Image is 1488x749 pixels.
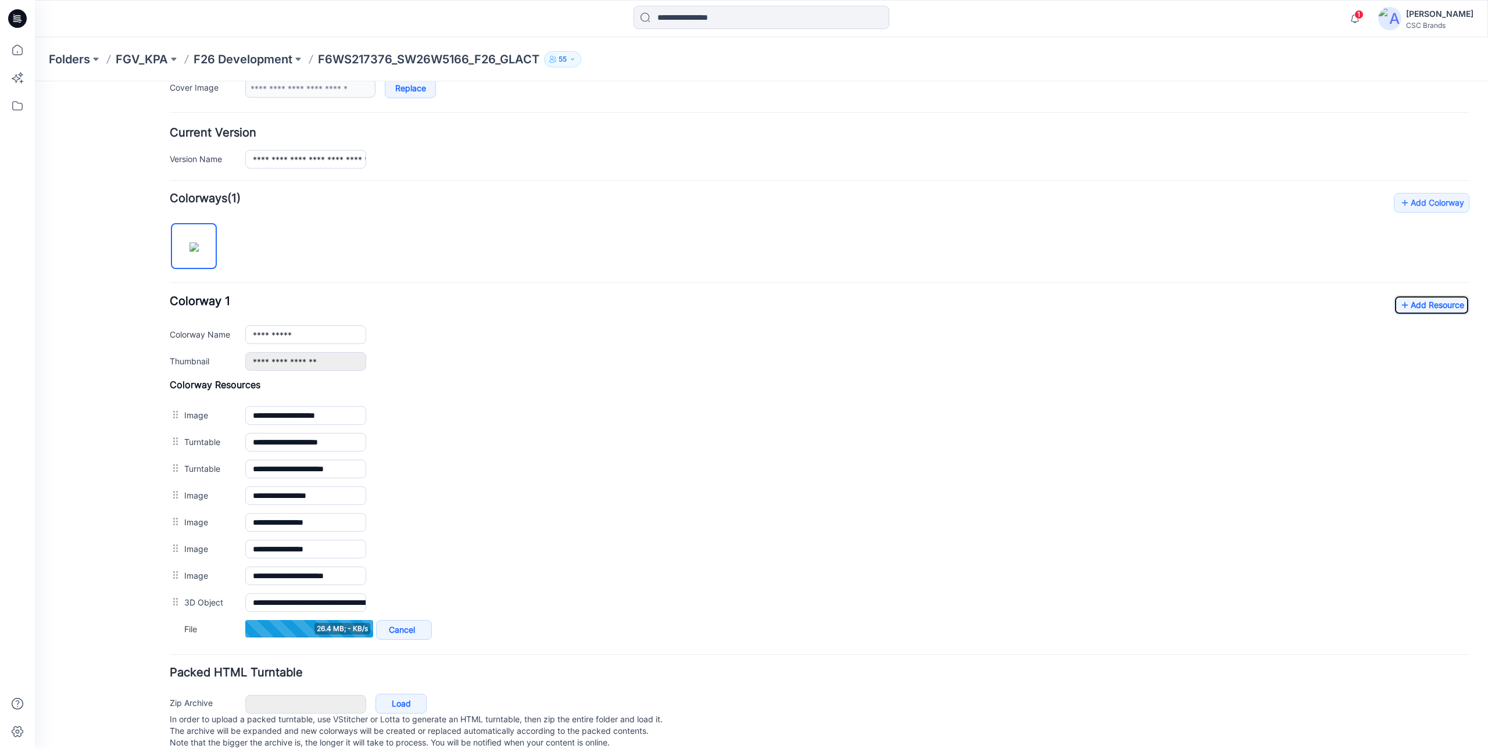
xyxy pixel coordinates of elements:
[116,51,168,67] a: FGV_KPA
[559,53,567,66] p: 55
[192,110,206,124] span: (1)
[35,81,1488,749] iframe: edit-style
[341,612,392,632] a: Load
[341,539,397,558] a: Cancel
[280,542,335,553] span: 26.4 MB; - KB/s
[149,461,199,474] label: Image
[1406,21,1473,30] div: CSC Brands
[1378,7,1401,30] img: avatar
[149,381,199,393] label: Turntable
[155,161,164,170] img: eyJhbGciOiJIUzI1NiIsImtpZCI6IjAiLCJzbHQiOiJzZXMiLCJ0eXAiOiJKV1QifQ.eyJkYXRhIjp7InR5cGUiOiJzdG9yYW...
[1406,7,1473,21] div: [PERSON_NAME]
[318,51,539,67] p: F6WS217376_SW26W5166_F26_GLACT
[149,327,199,340] label: Image
[1359,214,1435,234] a: Add Resource
[135,298,1435,309] h4: Colorway Resources
[135,615,199,628] label: Zip Archive
[135,71,199,84] label: Version Name
[135,110,192,124] strong: Colorways
[149,354,199,367] label: Turntable
[1354,10,1364,19] span: 1
[1359,112,1435,131] a: Add Colorway
[135,586,1435,597] h4: Packed HTML Turntable
[135,246,199,259] label: Colorway Name
[135,273,199,286] label: Thumbnail
[194,51,292,67] a: F26 Development
[49,51,90,67] a: Folders
[149,541,199,554] label: File
[135,46,1435,57] h4: Current Version
[135,632,1435,667] p: In order to upload a packed turntable, use VStitcher or Lotta to generate an HTML turntable, then...
[149,514,199,527] label: 3D Object
[149,407,199,420] label: Image
[149,488,199,500] label: Image
[149,434,199,447] label: Image
[135,213,195,227] span: Colorway 1
[544,51,581,67] button: 55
